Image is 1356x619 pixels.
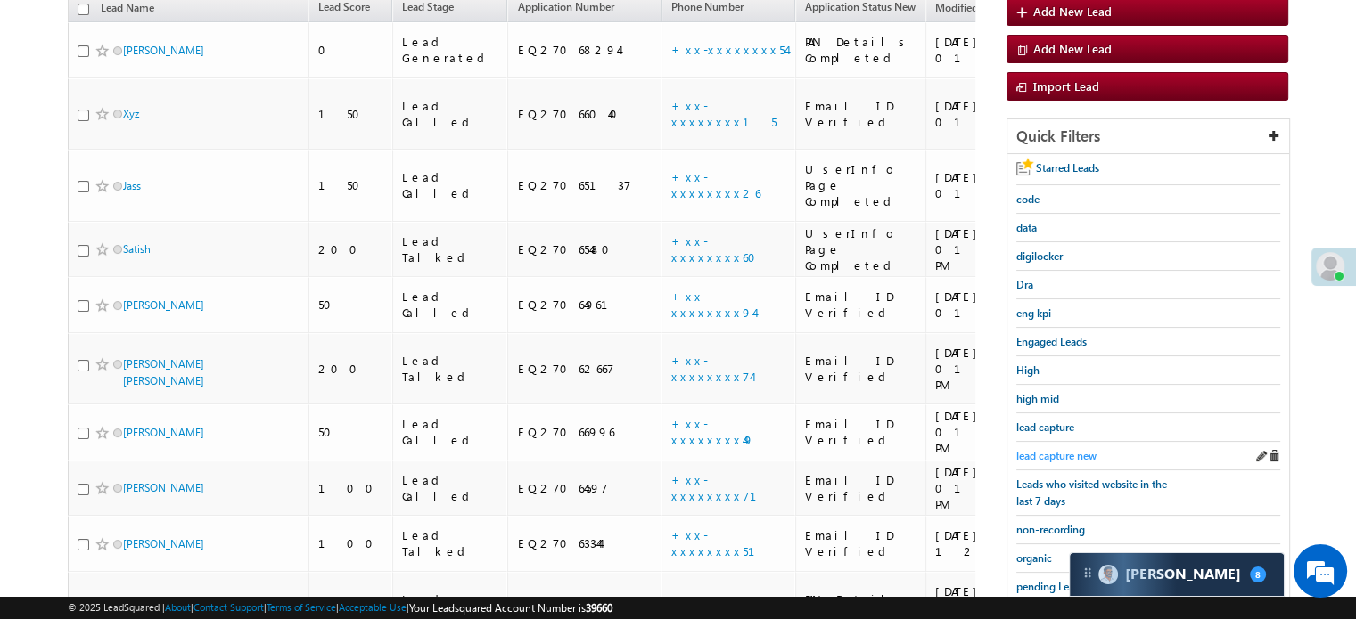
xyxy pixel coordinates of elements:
[935,289,1048,321] div: [DATE] 01:47 PM
[586,601,612,615] span: 39660
[402,527,500,559] div: Lead Talked
[1016,449,1097,462] span: lead capture new
[1016,306,1051,320] span: eng kpi
[1016,221,1037,234] span: data
[93,94,300,117] div: Chat with us now
[292,9,335,52] div: Minimize live chat window
[935,1,995,14] span: Modified On
[671,289,754,320] a: +xx-xxxxxxxx94
[805,416,917,448] div: Email ID Verified
[339,601,407,613] a: Acceptable Use
[78,4,89,15] input: Check all records
[1016,192,1040,206] span: code
[402,98,500,130] div: Lead Called
[1033,4,1112,19] span: Add New Lead
[1016,420,1074,434] span: lead capture
[517,241,653,257] div: EQ27065480
[402,472,500,504] div: Lead Called
[935,169,1048,201] div: [DATE] 01:54 PM
[805,527,917,559] div: Email ID Verified
[1125,566,1241,582] span: Carter
[517,297,653,313] div: EQ27064961
[23,165,325,469] textarea: Type your message and hit 'Enter'
[402,34,500,66] div: Lead Generated
[1033,41,1112,56] span: Add New Lead
[1069,552,1285,597] div: carter-dragCarter[PERSON_NAME]8
[517,535,653,551] div: EQ27063344
[1033,78,1099,94] span: Import Lead
[318,424,384,440] div: 50
[1007,119,1289,154] div: Quick Filters
[935,98,1048,130] div: [DATE] 01:56 PM
[402,416,500,448] div: Lead Called
[123,242,151,256] a: Satish
[402,233,500,265] div: Lead Talked
[1016,477,1167,508] span: Leads who visited website in the last 7 days
[123,481,204,494] a: [PERSON_NAME]
[805,98,917,130] div: Email ID Verified
[318,42,384,58] div: 0
[402,353,500,385] div: Lead Talked
[267,601,336,613] a: Terms of Service
[123,44,204,57] a: [PERSON_NAME]
[671,416,754,447] a: +xx-xxxxxxxx49
[935,527,1048,559] div: [DATE] 12:55 PM
[1016,523,1085,536] span: non-recording
[1016,278,1033,291] span: Dra
[402,169,500,201] div: Lead Called
[123,107,139,120] a: Xyz
[935,34,1048,66] div: [DATE] 01:56 PM
[805,34,917,66] div: PAN Details Completed
[935,345,1048,393] div: [DATE] 01:41 PM
[1016,580,1085,593] span: pending Leads
[318,241,384,257] div: 200
[402,289,500,321] div: Lead Called
[517,480,653,496] div: EQ27064597
[805,472,917,504] div: Email ID Verified
[242,485,324,509] em: Start Chat
[671,353,752,384] a: +xx-xxxxxxxx74
[193,601,264,613] a: Contact Support
[318,535,384,551] div: 100
[671,527,777,558] a: +xx-xxxxxxxx51
[805,225,917,273] div: UserInfo Page Completed
[1036,161,1099,175] span: Starred Leads
[165,601,191,613] a: About
[68,599,612,616] span: © 2025 LeadSquared | | | | |
[671,42,786,57] a: +xx-xxxxxxxx54
[123,179,141,192] a: Jass
[935,464,1048,512] div: [DATE] 01:21 PM
[517,177,653,193] div: EQ27065137
[318,297,384,313] div: 50
[517,106,653,122] div: EQ27066040
[805,289,917,321] div: Email ID Verified
[1016,249,1063,263] span: digilocker
[805,161,917,209] div: UserInfo Page Completed
[935,225,1048,273] div: [DATE] 01:51 PM
[318,361,384,377] div: 200
[517,42,653,58] div: EQ27068294
[1016,363,1040,377] span: High
[1081,566,1095,580] img: carter-drag
[1250,566,1266,582] span: 8
[30,94,75,117] img: d_60004797649_company_0_60004797649
[1016,335,1087,348] span: Engaged Leads
[805,353,917,385] div: Email ID Verified
[671,169,760,200] a: +xx-xxxxxxxx26
[318,106,384,122] div: 150
[935,408,1048,456] div: [DATE] 01:30 PM
[671,98,777,129] a: +xx-xxxxxxxx15
[318,177,384,193] div: 150
[123,426,204,439] a: [PERSON_NAME]
[318,480,384,496] div: 100
[671,472,778,503] a: +xx-xxxxxxxx71
[123,357,204,387] a: [PERSON_NAME] [PERSON_NAME]
[1098,565,1118,584] img: Carter
[517,361,653,377] div: EQ27062667
[1016,392,1059,405] span: high mid
[123,537,204,550] a: [PERSON_NAME]
[123,298,204,312] a: [PERSON_NAME]
[671,233,767,265] a: +xx-xxxxxxxx60
[517,424,653,440] div: EQ27066996
[409,601,612,615] span: Your Leadsquared Account Number is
